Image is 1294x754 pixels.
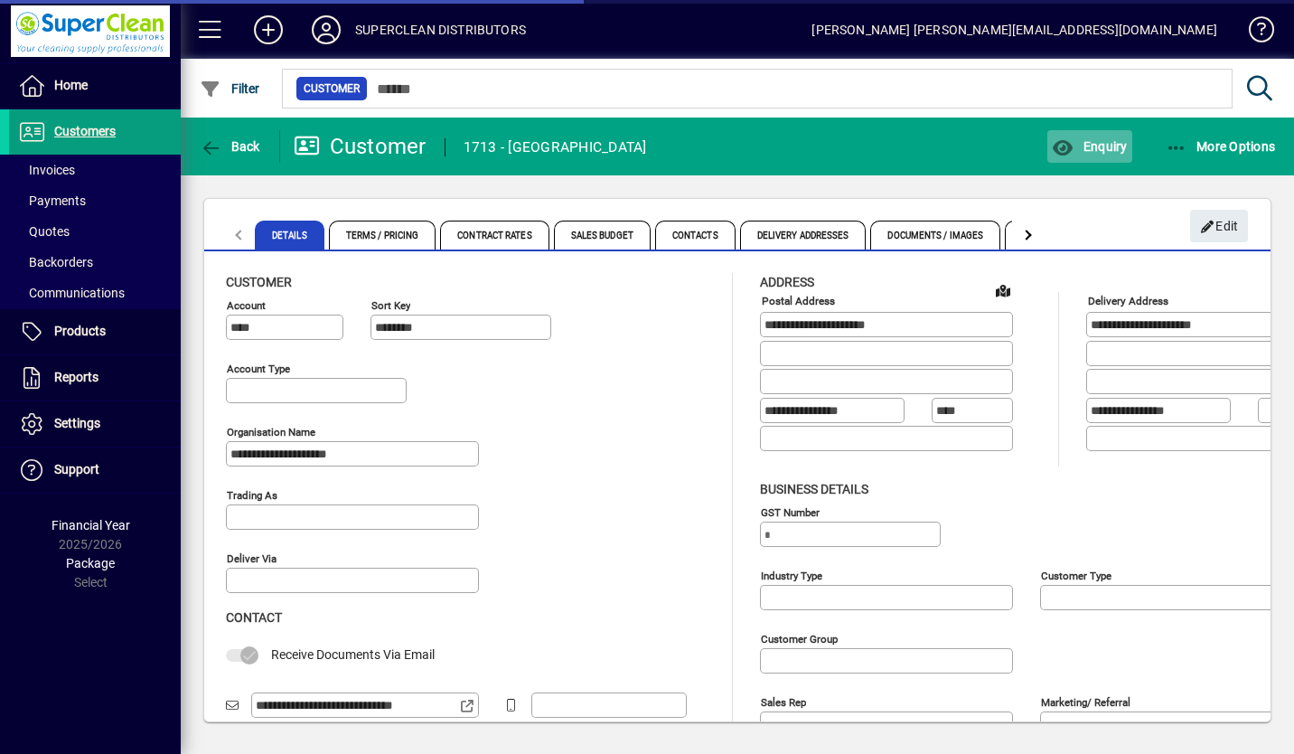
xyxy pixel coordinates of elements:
[9,185,181,216] a: Payments
[1190,210,1248,242] button: Edit
[1235,4,1271,62] a: Knowledge Base
[54,324,106,338] span: Products
[18,163,75,177] span: Invoices
[9,401,181,447] a: Settings
[464,133,647,162] div: 1713 - [GEOGRAPHIC_DATA]
[9,309,181,354] a: Products
[9,155,181,185] a: Invoices
[304,80,360,98] span: Customer
[811,15,1217,44] div: [PERSON_NAME] [PERSON_NAME][EMAIL_ADDRESS][DOMAIN_NAME]
[226,275,292,289] span: Customer
[1161,130,1280,163] button: More Options
[1166,139,1276,154] span: More Options
[227,363,290,375] mat-label: Account Type
[54,370,98,384] span: Reports
[294,132,427,161] div: Customer
[297,14,355,46] button: Profile
[9,355,181,401] a: Reports
[227,489,277,502] mat-label: Trading as
[54,462,99,476] span: Support
[761,505,820,518] mat-label: GST Number
[18,193,86,208] span: Payments
[9,278,181,308] a: Communications
[9,448,181,493] a: Support
[9,216,181,247] a: Quotes
[761,695,806,708] mat-label: Sales rep
[181,130,280,163] app-page-header-button: Back
[9,63,181,108] a: Home
[66,556,115,570] span: Package
[18,255,93,269] span: Backorders
[226,610,282,625] span: Contact
[329,221,436,250] span: Terms / Pricing
[554,221,651,250] span: Sales Budget
[227,299,266,312] mat-label: Account
[440,221,549,250] span: Contract Rates
[355,15,526,44] div: SUPERCLEAN DISTRIBUTORS
[1052,139,1127,154] span: Enquiry
[371,299,410,312] mat-label: Sort key
[227,552,277,565] mat-label: Deliver via
[1005,221,1106,250] span: Custom Fields
[9,247,181,278] a: Backorders
[1041,695,1130,708] mat-label: Marketing/ Referral
[271,647,435,662] span: Receive Documents Via Email
[200,139,260,154] span: Back
[195,130,265,163] button: Back
[239,14,297,46] button: Add
[655,221,736,250] span: Contacts
[195,72,265,105] button: Filter
[760,482,868,496] span: Business details
[760,275,814,289] span: Address
[54,78,88,92] span: Home
[740,221,867,250] span: Delivery Addresses
[1047,130,1131,163] button: Enquiry
[989,276,1017,305] a: View on map
[54,416,100,430] span: Settings
[1200,212,1239,241] span: Edit
[227,426,315,438] mat-label: Organisation name
[52,518,130,533] span: Financial Year
[54,124,116,138] span: Customers
[761,569,822,581] mat-label: Industry type
[18,286,125,300] span: Communications
[1041,569,1111,581] mat-label: Customer type
[255,221,324,250] span: Details
[870,221,1000,250] span: Documents / Images
[761,632,838,645] mat-label: Customer group
[18,224,70,239] span: Quotes
[200,81,260,96] span: Filter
